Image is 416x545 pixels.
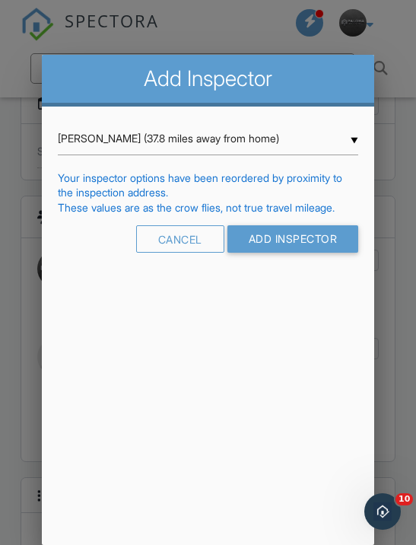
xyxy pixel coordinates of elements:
h2: Add Inspector [52,65,364,92]
iframe: Intercom live chat [364,493,401,530]
div: These values are as the crow flies, not true travel mileage. [58,200,359,215]
div: Cancel [136,225,224,253]
span: 10 [395,493,413,505]
div: Your inspector options have been reordered by proximity to the inspection address. [58,171,359,200]
input: Add Inspector [227,225,359,253]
